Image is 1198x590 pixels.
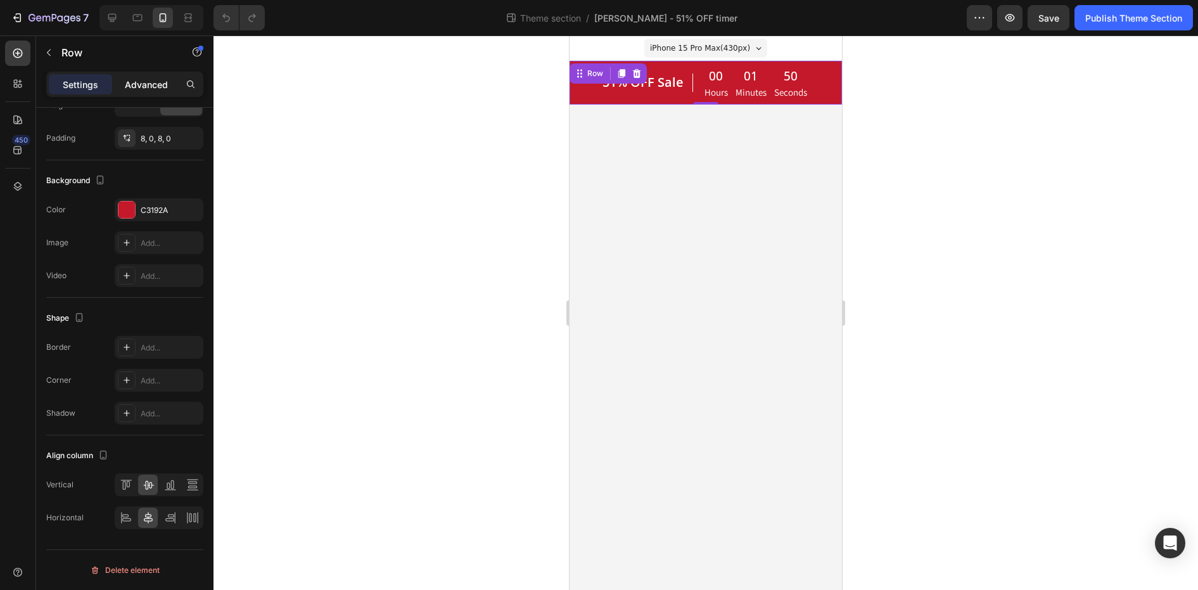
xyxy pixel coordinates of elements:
[46,512,84,523] div: Horizontal
[141,133,200,144] div: 8, 0, 8, 0
[125,78,168,91] p: Advanced
[46,132,75,144] div: Padding
[518,11,583,25] span: Theme section
[141,375,200,387] div: Add...
[1155,528,1185,558] div: Open Intercom Messenger
[46,204,66,215] div: Color
[594,11,737,25] span: [PERSON_NAME] - 51% OFF timer
[63,78,98,91] p: Settings
[46,237,68,248] div: Image
[1074,5,1193,30] button: Publish Theme Section
[46,310,87,327] div: Shape
[46,270,67,281] div: Video
[5,5,94,30] button: 7
[586,11,589,25] span: /
[213,5,265,30] div: Undo/Redo
[90,563,160,578] div: Delete element
[46,560,203,580] button: Delete element
[141,238,200,249] div: Add...
[141,408,200,420] div: Add...
[12,135,30,145] div: 450
[46,172,108,189] div: Background
[46,375,72,386] div: Corner
[46,479,73,491] div: Vertical
[46,447,111,465] div: Align column
[46,342,71,353] div: Border
[141,205,200,216] div: C3192A
[61,45,169,60] p: Row
[83,10,89,25] p: 7
[570,35,842,590] iframe: Design area
[1038,13,1059,23] span: Save
[1028,5,1069,30] button: Save
[46,407,75,419] div: Shadow
[141,342,200,354] div: Add...
[1085,11,1182,25] div: Publish Theme Section
[141,271,200,282] div: Add...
